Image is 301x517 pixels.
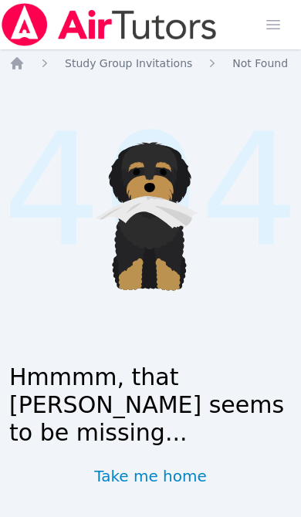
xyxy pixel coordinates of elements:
nav: Breadcrumb [9,56,292,71]
a: Study Group Invitations [65,56,192,71]
span: Study Group Invitations [65,57,192,69]
span: 404 [2,75,299,308]
a: Not Found [232,56,288,71]
a: Take me home [94,465,207,487]
h1: Hmmmm, that [PERSON_NAME] seems to be missing... [9,363,292,447]
span: Not Found [232,57,288,69]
